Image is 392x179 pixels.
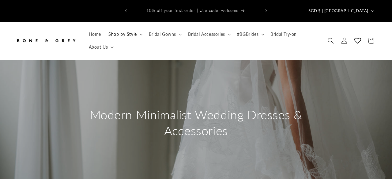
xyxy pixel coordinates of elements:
button: Next announcement [259,5,273,17]
button: Previous announcement [119,5,133,17]
span: Bridal Gowns [149,32,176,37]
span: SGD $ | [GEOGRAPHIC_DATA] [308,8,368,14]
img: Bone and Grey Bridal [15,34,77,47]
h2: Modern Minimalist Wedding Dresses & Accessories [70,107,322,139]
button: SGD $ | [GEOGRAPHIC_DATA] [305,5,377,17]
span: #BGBrides [237,32,258,37]
span: Bridal Try-on [270,32,297,37]
span: Shop by Style [108,32,137,37]
summary: Shop by Style [105,28,145,41]
a: Bone and Grey Bridal [13,32,79,50]
summary: Bridal Gowns [145,28,184,41]
a: Bridal Try-on [267,28,300,41]
summary: Search [324,34,337,47]
span: About Us [89,44,108,50]
a: Home [85,28,105,41]
span: Home [89,32,101,37]
span: Bridal Accessories [188,32,225,37]
summary: #BGBrides [233,28,267,41]
span: 10% off your first order | Use code: welcome [146,8,239,13]
summary: About Us [85,41,116,54]
summary: Bridal Accessories [184,28,233,41]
